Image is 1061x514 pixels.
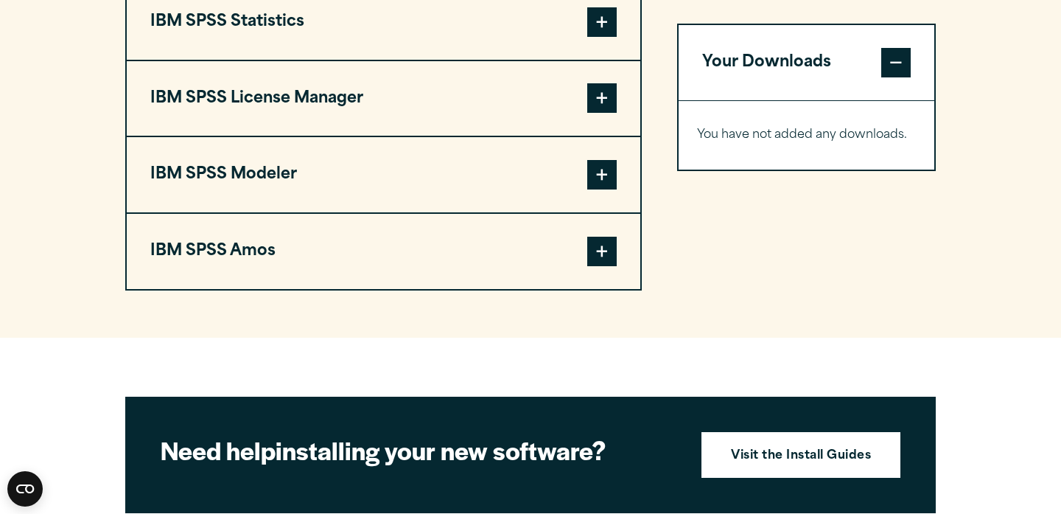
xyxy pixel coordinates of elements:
[7,471,43,507] button: Open CMP widget
[161,432,276,468] strong: Need help
[679,100,934,170] div: Your Downloads
[701,432,900,478] a: Visit the Install Guides
[127,137,640,212] button: IBM SPSS Modeler
[127,214,640,289] button: IBM SPSS Amos
[127,61,640,136] button: IBM SPSS License Manager
[161,434,676,467] h2: installing your new software?
[679,25,934,100] button: Your Downloads
[697,125,916,146] p: You have not added any downloads.
[731,447,871,466] strong: Visit the Install Guides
